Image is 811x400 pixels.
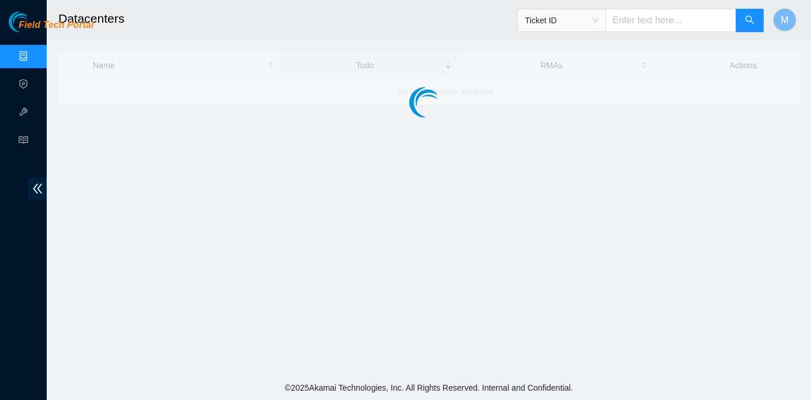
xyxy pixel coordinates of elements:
[9,21,93,36] a: Akamai TechnologiesField Tech Portal
[781,13,788,27] span: M
[19,130,28,153] span: read
[47,376,811,400] footer: © 2025 Akamai Technologies, Inc. All Rights Reserved. Internal and Confidential.
[736,9,764,32] button: search
[773,8,796,31] button: M
[745,15,754,26] span: search
[525,12,598,29] span: Ticket ID
[9,12,59,32] img: Akamai Technologies
[605,9,736,32] input: Enter text here...
[19,20,93,31] span: Field Tech Portal
[29,178,47,199] span: double-left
